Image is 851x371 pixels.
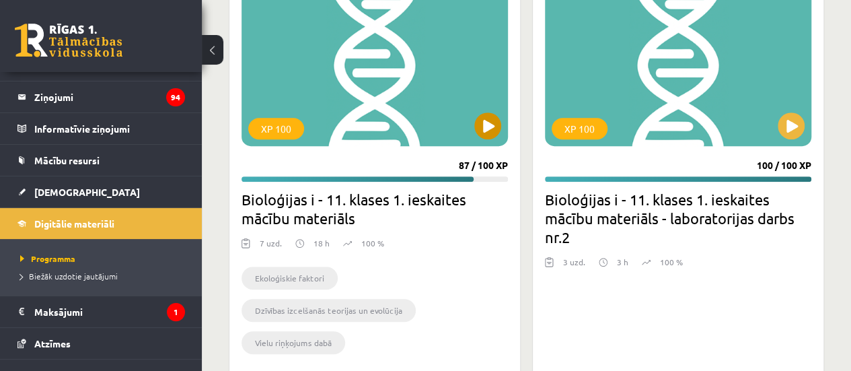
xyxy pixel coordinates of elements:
a: Mācību resursi [17,145,185,176]
a: [DEMOGRAPHIC_DATA] [17,176,185,207]
legend: Informatīvie ziņojumi [34,113,185,144]
h2: Bioloģijas i - 11. klases 1. ieskaites mācību materiāls - laboratorijas darbs nr.2 [545,190,811,246]
div: XP 100 [552,118,607,139]
a: Biežāk uzdotie jautājumi [20,270,188,282]
span: Mācību resursi [34,154,100,166]
a: Maksājumi1 [17,296,185,327]
span: [DEMOGRAPHIC_DATA] [34,186,140,198]
a: Digitālie materiāli [17,208,185,239]
p: 100 % [660,256,683,268]
li: Ekoloģiskie faktori [242,267,338,290]
div: XP 100 [248,118,304,139]
a: Ziņojumi94 [17,81,185,112]
span: Atzīmes [34,337,71,349]
span: Programma [20,253,75,264]
legend: Maksājumi [34,296,185,327]
i: 94 [166,88,185,106]
div: 7 uzd. [260,237,282,257]
span: Biežāk uzdotie jautājumi [20,271,118,281]
h2: Bioloģijas i - 11. klases 1. ieskaites mācību materiāls [242,190,508,228]
a: Informatīvie ziņojumi [17,113,185,144]
li: Vielu riņķojums dabā [242,331,345,354]
i: 1 [167,303,185,321]
a: Atzīmes [17,328,185,359]
a: Rīgas 1. Tālmācības vidusskola [15,24,122,57]
p: 18 h [313,237,330,249]
p: 100 % [361,237,384,249]
li: Dzīvības izcelšanās teorijas un evolūcija [242,299,416,322]
span: Digitālie materiāli [34,217,114,230]
p: 3 h [617,256,628,268]
div: 3 uzd. [563,256,585,276]
legend: Ziņojumi [34,81,185,112]
a: Programma [20,252,188,265]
